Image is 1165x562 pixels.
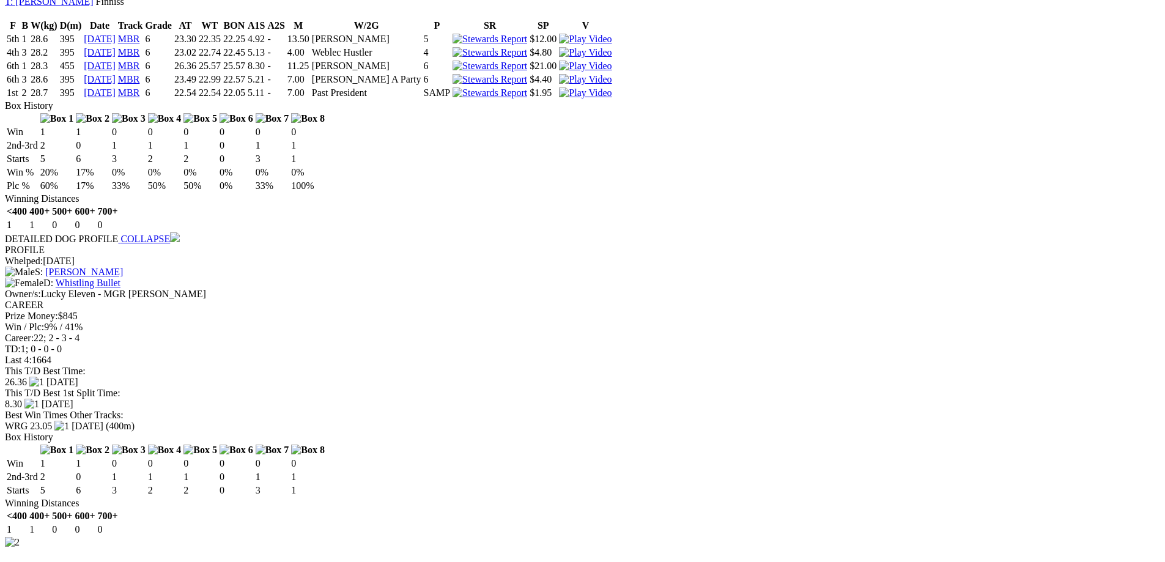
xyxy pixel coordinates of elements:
td: 1 [6,523,28,536]
a: MBR [118,34,140,44]
span: (400m) [106,421,135,431]
td: 5 [423,33,451,45]
td: 0% [255,166,290,179]
td: 0 [51,219,73,231]
td: 3 [111,153,146,165]
a: [DATE] [84,34,116,44]
img: Box 3 [112,113,146,124]
th: M [287,20,310,32]
span: WRG [5,421,28,431]
div: Winning Distances [5,498,1160,509]
td: 395 [59,87,83,99]
th: W/2G [311,20,422,32]
th: 600+ [74,510,95,522]
td: 6th [6,73,20,86]
span: [DATE] [42,399,73,409]
a: COLLAPSE [118,234,180,244]
td: 1 [29,523,50,536]
td: 0 [183,457,218,470]
td: 0 [97,219,119,231]
td: Win % [6,166,39,179]
td: 3 [255,484,290,497]
img: Play Video [559,87,612,98]
th: WT [198,20,221,32]
a: [PERSON_NAME] [45,267,123,277]
td: 13.50 [287,33,310,45]
td: 1 [75,457,110,470]
a: View replay [559,47,612,57]
span: Best Win Times Other Tracks: [5,410,124,420]
td: 0% [219,166,254,179]
span: Win / Plc: [5,322,44,332]
img: Box 2 [76,445,109,456]
th: 500+ [51,205,73,218]
th: AT [174,20,197,32]
td: 0 [290,126,325,138]
td: 1 [255,471,290,483]
span: 8.30 [5,399,22,409]
td: 22.54 [198,87,221,99]
td: 3 [21,73,29,86]
img: Box 6 [220,113,253,124]
td: 1st [6,87,20,99]
th: D(m) [59,20,83,32]
div: Lucky Eleven - MGR [PERSON_NAME] [5,289,1160,300]
a: Whistling Bullet [56,278,120,288]
td: 23.02 [174,46,197,59]
a: MBR [118,47,140,57]
td: 2nd-3rd [6,139,39,152]
td: $1.95 [529,87,557,99]
td: 22.05 [223,87,246,99]
td: 0% [183,166,218,179]
td: 28.3 [30,60,58,72]
td: Win [6,126,39,138]
img: Play Video [559,34,612,45]
div: [DATE] [5,256,1160,267]
td: 0 [290,457,325,470]
img: 2 [5,537,20,548]
th: 500+ [51,510,73,522]
td: 22.25 [223,33,246,45]
th: Grade [144,20,172,32]
th: 400+ [29,510,50,522]
img: Male [5,267,35,278]
img: Play Video [559,61,612,72]
td: 23.30 [174,33,197,45]
a: [DATE] [84,74,116,84]
img: Stewards Report [453,61,527,72]
td: - [267,46,285,59]
div: CAREER [5,300,1160,311]
td: 50% [183,180,218,192]
div: DETAILED DOG PROFILE [5,232,1160,245]
td: 7.00 [287,87,310,99]
a: MBR [118,74,140,84]
td: Starts [6,153,39,165]
img: 1 [29,377,44,388]
td: 7.00 [287,73,310,86]
img: Box 1 [40,445,74,456]
td: 0 [219,457,254,470]
td: 33% [255,180,290,192]
span: Prize Money: [5,311,58,321]
td: 2 [40,471,75,483]
img: 1 [24,399,39,410]
img: 1 [54,421,69,432]
td: 22.45 [223,46,246,59]
td: 1 [21,60,29,72]
span: [DATE] [46,377,78,387]
td: 395 [59,46,83,59]
td: 5.11 [247,87,265,99]
span: Last 4: [5,355,32,365]
img: Box 3 [112,445,146,456]
a: [DATE] [84,47,116,57]
td: 6th [6,60,20,72]
th: BON [223,20,246,32]
div: 9% / 41% [5,322,1160,333]
td: 25.57 [223,60,246,72]
td: 28.6 [30,33,58,45]
td: 0 [219,471,254,483]
td: $4.80 [529,46,557,59]
div: $845 [5,311,1160,322]
td: 1 [183,139,218,152]
td: 5th [6,33,20,45]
